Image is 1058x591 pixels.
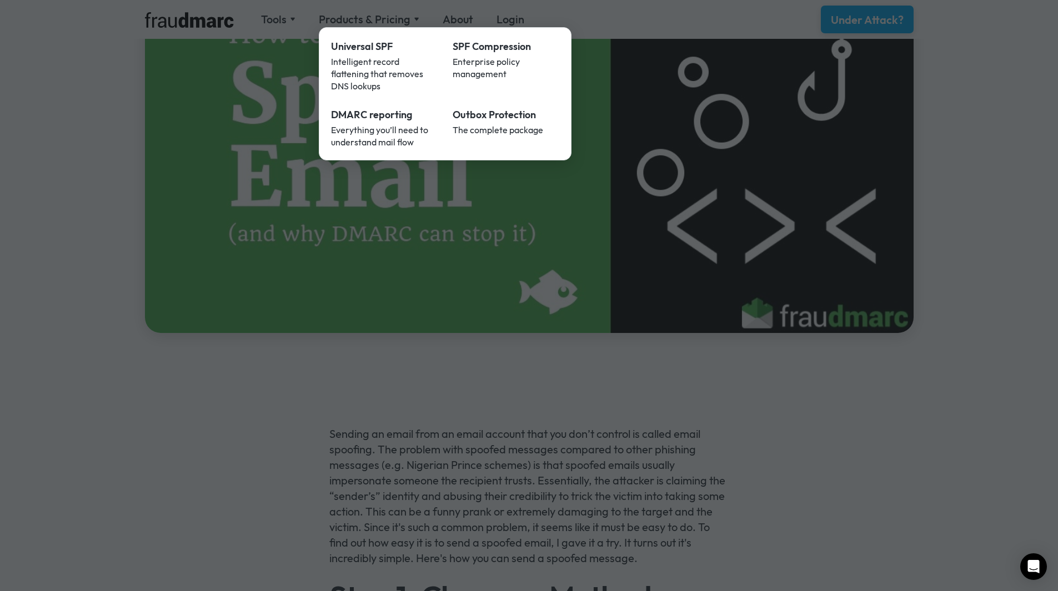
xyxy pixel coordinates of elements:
nav: Products & Pricing [319,27,571,160]
div: DMARC reporting [331,108,438,122]
div: Intelligent record flattening that removes DNS lookups [331,55,438,92]
div: Everything you’ll need to understand mail flow [331,124,438,148]
div: Open Intercom Messenger [1020,553,1047,580]
div: Universal SPF [331,39,438,54]
a: Universal SPFIntelligent record flattening that removes DNS lookups [323,32,445,100]
div: Outbox Protection [453,108,559,122]
a: SPF CompressionEnterprise policy management [445,32,567,100]
a: Outbox ProtectionThe complete package [445,100,567,156]
div: The complete package [453,124,559,136]
a: DMARC reportingEverything you’ll need to understand mail flow [323,100,445,156]
div: Enterprise policy management [453,55,559,80]
div: SPF Compression [453,39,559,54]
